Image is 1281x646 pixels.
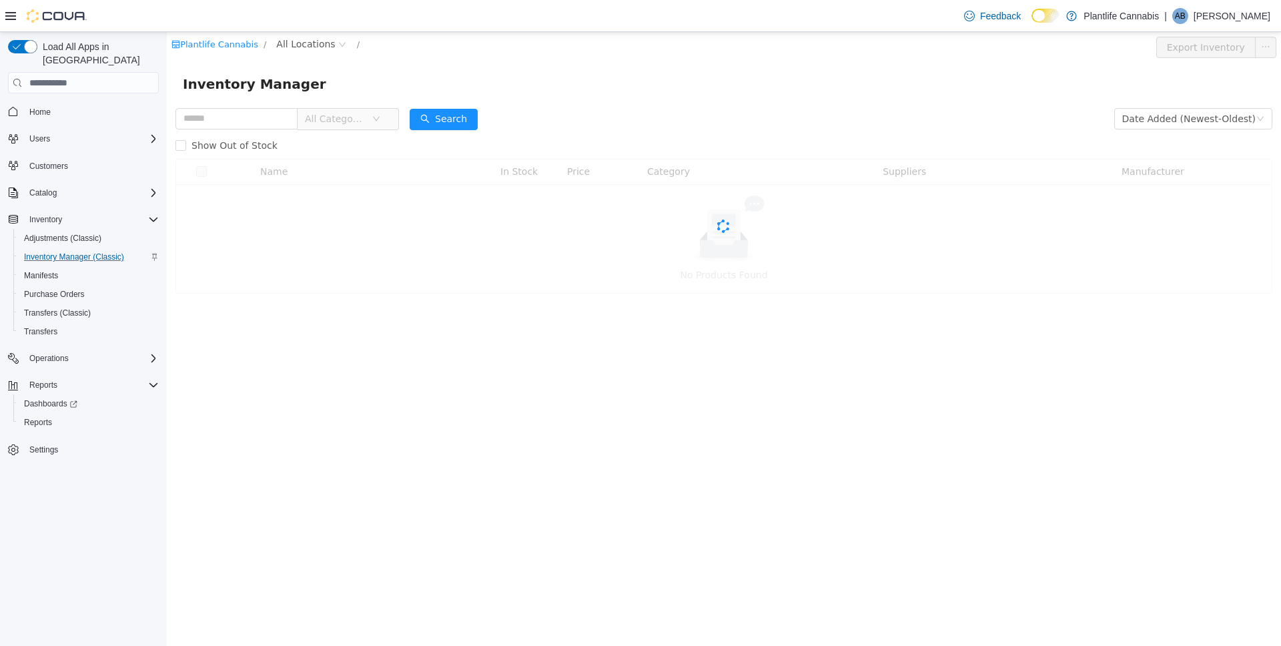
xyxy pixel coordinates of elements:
[24,158,73,174] a: Customers
[3,101,164,121] button: Home
[24,212,159,228] span: Inventory
[3,129,164,148] button: Users
[19,396,83,412] a: Dashboards
[24,350,74,366] button: Operations
[1172,8,1188,24] div: Aaron Black
[29,214,62,225] span: Inventory
[24,442,63,458] a: Settings
[19,230,159,246] span: Adjustments (Classic)
[19,324,63,340] a: Transfers
[19,286,90,302] a: Purchase Orders
[29,188,57,198] span: Catalog
[29,380,57,390] span: Reports
[24,157,159,174] span: Customers
[37,40,159,67] span: Load All Apps in [GEOGRAPHIC_DATA]
[955,77,1089,97] div: Date Added (Newest-Oldest)
[19,249,159,265] span: Inventory Manager (Classic)
[24,377,63,393] button: Reports
[27,9,87,23] img: Cova
[24,233,101,244] span: Adjustments (Classic)
[19,286,159,302] span: Purchase Orders
[1084,8,1159,24] p: Plantlife Cannabis
[24,326,57,337] span: Transfers
[980,9,1021,23] span: Feedback
[24,131,159,147] span: Users
[13,229,164,248] button: Adjustments (Classic)
[24,212,67,228] button: Inventory
[13,248,164,266] button: Inventory Manager (Classic)
[989,5,1089,26] button: Export Inventory
[19,414,57,430] a: Reports
[13,285,164,304] button: Purchase Orders
[24,185,62,201] button: Catalog
[171,9,179,17] i: icon: close-circle
[13,266,164,285] button: Manifests
[29,133,50,144] span: Users
[29,444,58,455] span: Settings
[8,96,159,494] nav: Complex example
[1164,8,1167,24] p: |
[190,7,193,17] span: /
[3,184,164,202] button: Catalog
[13,304,164,322] button: Transfers (Classic)
[3,376,164,394] button: Reports
[959,3,1026,29] a: Feedback
[24,185,159,201] span: Catalog
[19,305,96,321] a: Transfers (Classic)
[243,77,311,98] button: icon: searchSearch
[24,289,85,300] span: Purchase Orders
[29,107,51,117] span: Home
[5,7,91,17] a: icon: shopPlantlife Cannabis
[24,350,159,366] span: Operations
[3,349,164,368] button: Operations
[19,249,129,265] a: Inventory Manager (Classic)
[29,161,68,172] span: Customers
[1031,9,1059,23] input: Dark Mode
[3,156,164,176] button: Customers
[19,396,159,412] span: Dashboards
[13,413,164,432] button: Reports
[24,417,52,428] span: Reports
[19,305,159,321] span: Transfers (Classic)
[1090,83,1098,92] i: icon: down
[13,394,164,413] a: Dashboards
[97,7,99,17] span: /
[24,103,159,119] span: Home
[29,353,69,364] span: Operations
[205,83,213,92] i: icon: down
[19,108,116,119] span: Show Out of Stock
[24,270,58,281] span: Manifests
[24,252,124,262] span: Inventory Manager (Classic)
[19,414,159,430] span: Reports
[13,322,164,341] button: Transfers
[24,104,56,120] a: Home
[19,324,159,340] span: Transfers
[19,230,107,246] a: Adjustments (Classic)
[24,131,55,147] button: Users
[19,268,63,284] a: Manifests
[24,398,77,409] span: Dashboards
[24,441,159,458] span: Settings
[1194,8,1270,24] p: [PERSON_NAME]
[5,8,13,17] i: icon: shop
[16,41,167,63] span: Inventory Manager
[3,440,164,459] button: Settings
[138,80,199,93] span: All Categories
[24,308,91,318] span: Transfers (Classic)
[109,5,168,19] span: All Locations
[3,210,164,229] button: Inventory
[1175,8,1186,24] span: AB
[19,268,159,284] span: Manifests
[24,377,159,393] span: Reports
[1088,5,1110,26] button: icon: ellipsis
